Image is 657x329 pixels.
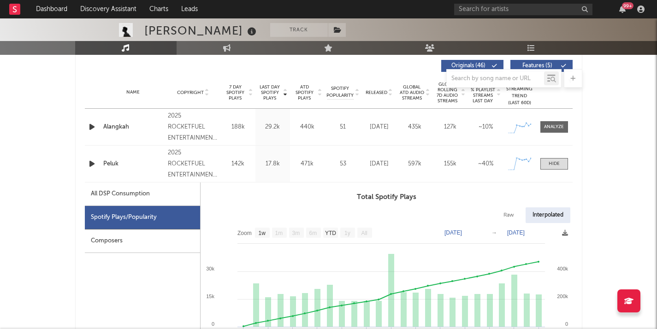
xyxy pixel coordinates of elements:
div: 597k [399,159,430,169]
a: Alangkah [103,123,164,132]
div: 155k [435,159,466,169]
span: Last Day Spotify Plays [258,84,282,101]
span: Copyright [177,90,204,95]
span: Features ( 5 ) [516,63,559,69]
span: Originals ( 46 ) [447,63,490,69]
text: 400k [557,266,568,271]
text: 200k [557,294,568,299]
div: 2025 ROCKETFUEL ENTERTAINMENT SDN BHD [168,111,218,144]
text: 1w [258,230,266,236]
text: 3m [292,230,300,236]
h3: Total Spotify Plays [201,192,573,203]
div: Raw [497,207,521,223]
div: ~ 10 % [470,123,501,132]
text: 0 [565,321,568,327]
div: 99 + [622,2,633,9]
div: 188k [223,123,253,132]
div: [PERSON_NAME] [144,23,259,38]
text: 6m [309,230,317,236]
div: Spotify Plays/Popularity [85,206,200,229]
text: → [491,229,497,236]
div: Composers [85,229,200,253]
text: Zoom [237,230,252,236]
text: 15k [206,294,214,299]
text: 0 [211,321,214,327]
span: Estimated % Playlist Streams Last Day [470,82,496,104]
text: 1m [275,230,283,236]
button: Track [270,23,328,37]
div: 53 [327,159,359,169]
button: Features(5) [510,60,573,72]
text: [DATE] [507,229,525,236]
span: Released [366,90,387,95]
span: Global Rolling 7D Audio Streams [435,82,460,104]
div: 51 [327,123,359,132]
text: 30k [206,266,214,271]
button: Originals(46) [441,60,503,72]
span: Spotify Popularity [326,85,354,99]
div: Global Streaming Trend (Last 60D) [506,79,533,106]
input: Search by song name or URL [447,75,544,82]
a: Peluk [103,159,164,169]
div: [DATE] [364,123,395,132]
div: 17.8k [258,159,288,169]
div: [DATE] [364,159,395,169]
div: All DSP Consumption [91,188,150,200]
button: 99+ [619,6,626,13]
div: Interpolated [526,207,570,223]
input: Search for artists [454,4,592,15]
div: 435k [399,123,430,132]
div: 142k [223,159,253,169]
text: [DATE] [444,229,462,236]
div: 29.2k [258,123,288,132]
div: 471k [292,159,322,169]
text: 1y [344,230,350,236]
span: 7 Day Spotify Plays [223,84,248,101]
span: Global ATD Audio Streams [399,84,425,101]
div: 2025 ROCKETFUEL ENTERTAINMENT SDN BHD [168,147,218,181]
div: Name [103,89,164,96]
span: ATD Spotify Plays [292,84,317,101]
div: 440k [292,123,322,132]
text: YTD [325,230,336,236]
div: All DSP Consumption [85,182,200,206]
text: All [361,230,367,236]
div: ~ 40 % [470,159,501,169]
div: 127k [435,123,466,132]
